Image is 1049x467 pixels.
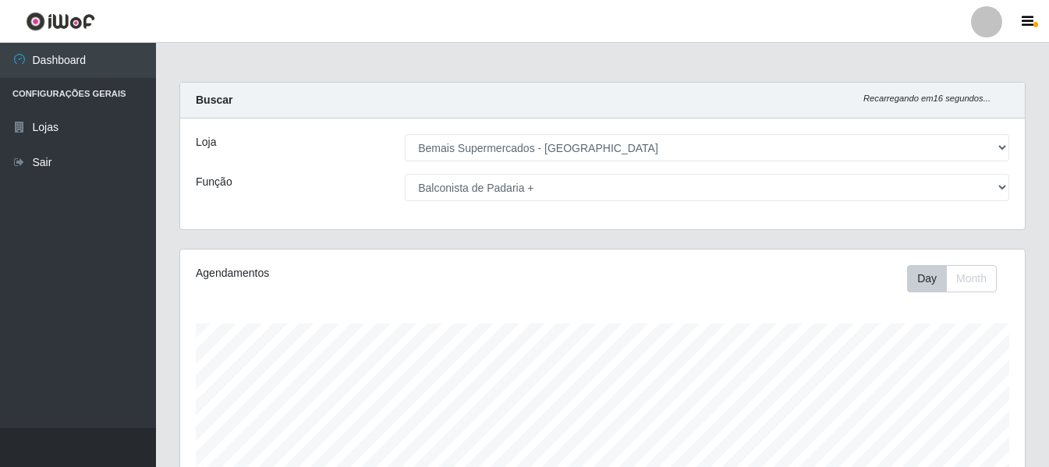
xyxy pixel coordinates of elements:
[907,265,1009,292] div: Toolbar with button groups
[863,94,991,103] i: Recarregando em 16 segundos...
[26,12,95,31] img: CoreUI Logo
[196,265,521,281] div: Agendamentos
[196,134,216,150] label: Loja
[907,265,997,292] div: First group
[907,265,947,292] button: Day
[946,265,997,292] button: Month
[196,94,232,106] strong: Buscar
[196,174,232,190] label: Função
